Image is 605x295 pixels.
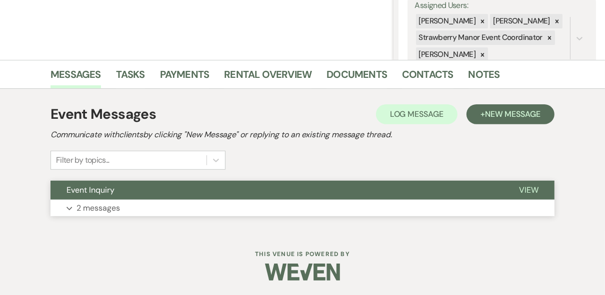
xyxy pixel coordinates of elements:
[468,66,500,88] a: Notes
[160,66,209,88] a: Payments
[376,104,457,124] button: Log Message
[485,109,540,119] span: New Message
[50,200,554,217] button: 2 messages
[402,66,453,88] a: Contacts
[224,66,311,88] a: Rental Overview
[519,185,538,195] span: View
[416,47,477,62] div: [PERSON_NAME]
[490,14,551,28] div: [PERSON_NAME]
[390,109,443,119] span: Log Message
[76,202,120,215] p: 2 messages
[50,129,554,141] h2: Communicate with clients by clicking "New Message" or replying to an existing message thread.
[265,255,340,290] img: Weven Logo
[326,66,387,88] a: Documents
[416,14,477,28] div: [PERSON_NAME]
[56,154,109,166] div: Filter by topics...
[50,181,503,200] button: Event Inquiry
[416,30,544,45] div: Strawberry Manor Event Coordinator
[50,66,101,88] a: Messages
[50,104,156,125] h1: Event Messages
[503,181,554,200] button: View
[66,185,114,195] span: Event Inquiry
[466,104,554,124] button: +New Message
[116,66,145,88] a: Tasks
